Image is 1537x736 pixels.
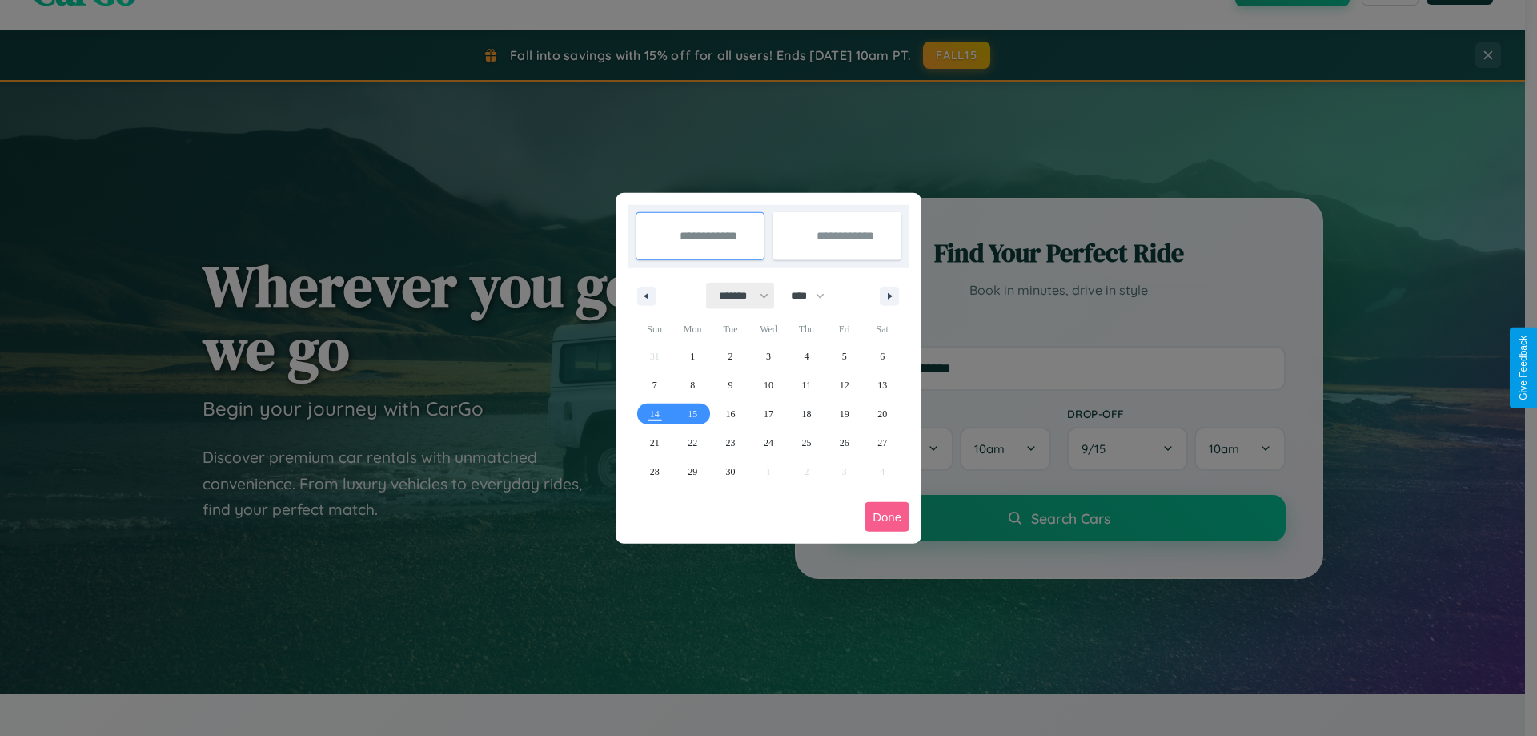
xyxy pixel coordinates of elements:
button: Done [865,502,909,532]
span: 23 [726,428,736,457]
div: Give Feedback [1518,336,1529,400]
span: 15 [688,400,697,428]
button: 29 [673,457,711,486]
span: 21 [650,428,660,457]
button: 30 [712,457,749,486]
button: 13 [864,371,901,400]
span: 12 [840,371,849,400]
button: 3 [749,342,787,371]
button: 24 [749,428,787,457]
button: 21 [636,428,673,457]
span: 7 [652,371,657,400]
button: 18 [788,400,825,428]
button: 2 [712,342,749,371]
span: Wed [749,316,787,342]
span: 11 [802,371,812,400]
span: 9 [728,371,733,400]
span: 14 [650,400,660,428]
span: 17 [764,400,773,428]
span: Sat [864,316,901,342]
span: 29 [688,457,697,486]
span: 18 [801,400,811,428]
button: 1 [673,342,711,371]
button: 23 [712,428,749,457]
button: 9 [712,371,749,400]
span: 30 [726,457,736,486]
span: 4 [804,342,809,371]
button: 19 [825,400,863,428]
span: 19 [840,400,849,428]
span: Tue [712,316,749,342]
span: 6 [880,342,885,371]
button: 26 [825,428,863,457]
button: 14 [636,400,673,428]
span: 25 [801,428,811,457]
button: 5 [825,342,863,371]
span: 27 [877,428,887,457]
span: 26 [840,428,849,457]
span: Sun [636,316,673,342]
button: 22 [673,428,711,457]
button: 25 [788,428,825,457]
span: 24 [764,428,773,457]
button: 10 [749,371,787,400]
span: 22 [688,428,697,457]
span: 10 [764,371,773,400]
button: 17 [749,400,787,428]
button: 4 [788,342,825,371]
span: 16 [726,400,736,428]
span: 3 [766,342,771,371]
button: 28 [636,457,673,486]
span: 13 [877,371,887,400]
span: Mon [673,316,711,342]
button: 20 [864,400,901,428]
span: 20 [877,400,887,428]
button: 6 [864,342,901,371]
button: 16 [712,400,749,428]
button: 7 [636,371,673,400]
span: Thu [788,316,825,342]
button: 12 [825,371,863,400]
button: 27 [864,428,901,457]
button: 8 [673,371,711,400]
span: 2 [728,342,733,371]
button: 15 [673,400,711,428]
button: 11 [788,371,825,400]
span: 5 [842,342,847,371]
span: 1 [690,342,695,371]
span: Fri [825,316,863,342]
span: 28 [650,457,660,486]
span: 8 [690,371,695,400]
